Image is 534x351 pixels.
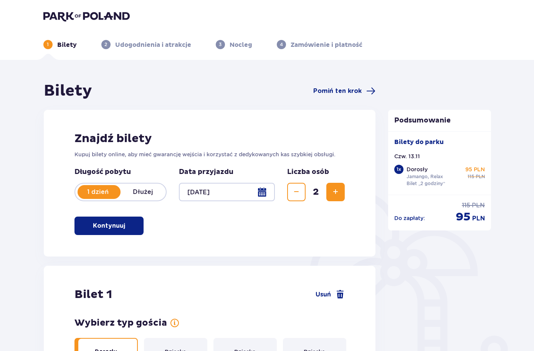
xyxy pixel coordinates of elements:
p: 95 PLN [465,166,485,173]
div: 1Bilety [43,40,77,49]
p: Bilety [57,41,77,49]
p: Bilety do parku [394,138,444,146]
div: 3Nocleg [216,40,252,49]
p: Bilet „2 godziny” [407,180,445,187]
p: Zamówienie i płatność [291,41,362,49]
button: Zwiększ [326,183,345,201]
p: 4 [280,41,283,48]
p: 1 dzień [75,188,121,196]
span: 115 [468,173,474,180]
h3: Wybierz typ gościa [74,317,167,329]
p: 1 [47,41,49,48]
p: Udogodnienia i atrakcje [115,41,191,49]
h1: Bilety [44,81,92,101]
p: Liczba osób [287,167,329,177]
p: Długość pobytu [74,167,167,177]
div: 4Zamówienie i płatność [277,40,362,49]
h2: Znajdź bilety [74,131,345,146]
p: Dorosły [407,166,428,173]
a: Pomiń ten krok [313,86,375,96]
p: Do zapłaty : [394,214,425,222]
p: Czw. 13.11 [394,152,420,160]
span: PLN [472,201,485,210]
p: Jamango, Relax [407,173,443,180]
span: Pomiń ten krok [313,87,362,95]
span: PLN [472,214,485,223]
a: Usuń [316,290,345,299]
p: Kontynuuj [93,222,125,230]
p: 2 [104,41,107,48]
p: Dłużej [121,188,166,196]
h2: Bilet 1 [74,287,112,302]
button: Kontynuuj [74,217,144,235]
p: Podsumowanie [388,116,491,125]
div: 2Udogodnienia i atrakcje [101,40,191,49]
span: PLN [476,173,485,180]
p: Data przyjazdu [179,167,233,177]
div: 1 x [394,165,403,174]
p: Nocleg [230,41,252,49]
p: Kupuj bilety online, aby mieć gwarancję wejścia i korzystać z dedykowanych kas szybkiej obsługi. [74,151,345,158]
button: Zmniejsz [287,183,306,201]
span: 2 [307,186,325,198]
span: 115 [462,201,470,210]
p: 3 [219,41,222,48]
img: Park of Poland logo [43,11,130,22]
span: Usuń [316,290,331,299]
span: 95 [456,210,471,224]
